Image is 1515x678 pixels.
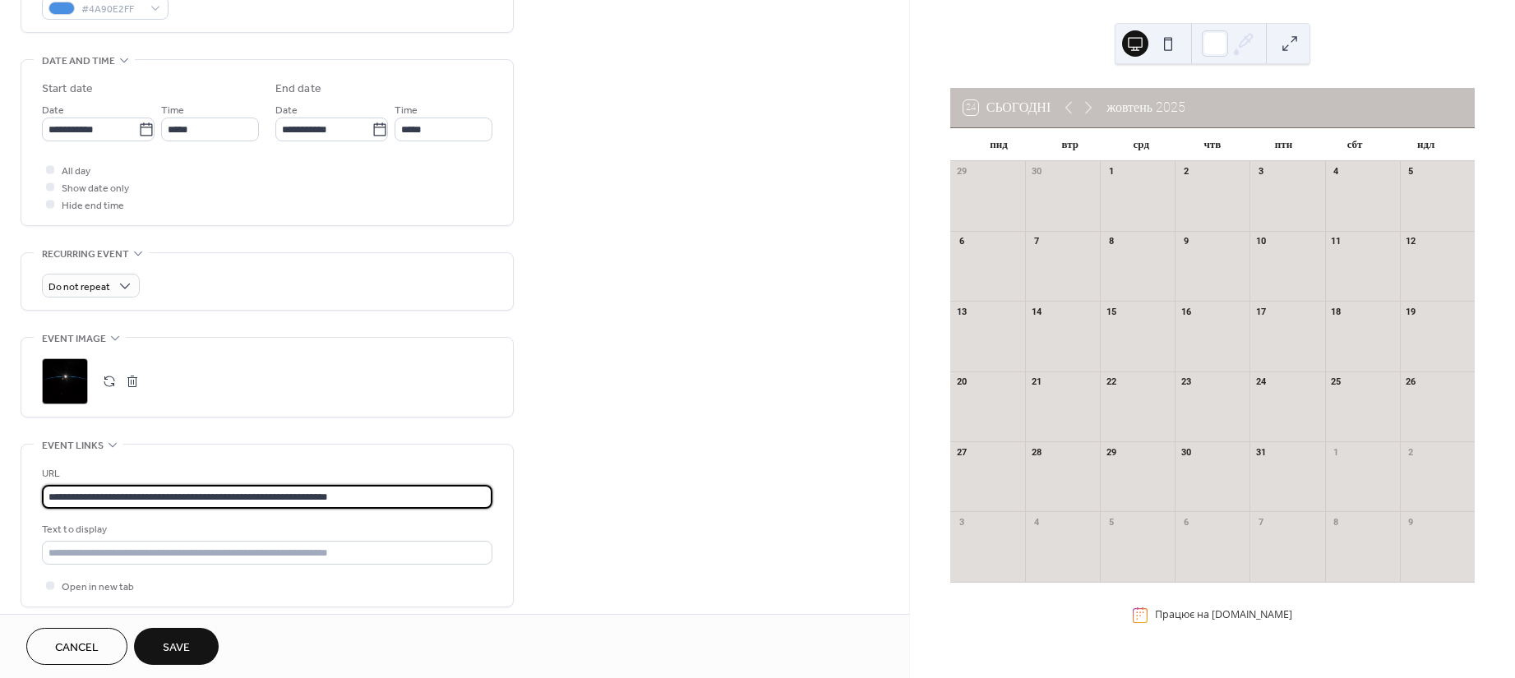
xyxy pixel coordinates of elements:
[1405,166,1417,178] div: 5
[1390,128,1462,161] div: ндл
[55,639,99,657] span: Cancel
[1180,446,1192,459] div: 30
[1155,608,1292,622] div: Працює на
[1254,306,1267,318] div: 17
[955,166,968,178] div: 29
[161,102,184,119] span: Time
[955,376,968,389] div: 20
[1319,128,1391,161] div: сбт
[1105,446,1117,459] div: 29
[955,446,968,459] div: 27
[1405,446,1417,459] div: 2
[1405,516,1417,528] div: 9
[955,516,968,528] div: 3
[1030,166,1042,178] div: 30
[62,197,124,214] span: Hide end time
[1034,128,1106,161] div: втр
[1330,306,1342,318] div: 18
[42,81,93,98] div: Start date
[134,628,219,665] button: Save
[26,628,127,665] button: Cancel
[48,278,110,297] span: Do not repeat
[42,53,115,70] span: Date and time
[1030,516,1042,528] div: 4
[62,180,129,197] span: Show date only
[1254,446,1267,459] div: 31
[1405,306,1417,318] div: 19
[1105,376,1117,389] div: 22
[1030,376,1042,389] div: 21
[1180,306,1192,318] div: 16
[1254,236,1267,248] div: 10
[395,102,418,119] span: Time
[955,236,968,248] div: 6
[1330,446,1342,459] div: 1
[1405,376,1417,389] div: 26
[1030,306,1042,318] div: 14
[1180,516,1192,528] div: 6
[1254,376,1267,389] div: 24
[1030,236,1042,248] div: 7
[42,358,88,404] div: ;
[62,163,90,180] span: All day
[1405,236,1417,248] div: 12
[955,306,968,318] div: 13
[1180,166,1192,178] div: 2
[963,128,1035,161] div: пнд
[1030,446,1042,459] div: 28
[275,102,298,119] span: Date
[1212,608,1292,622] a: [DOMAIN_NAME]
[1106,128,1177,161] div: срд
[1180,376,1192,389] div: 23
[1106,98,1185,118] div: жовтень 2025
[42,437,104,454] span: Event links
[42,330,106,348] span: Event image
[1105,236,1117,248] div: 8
[958,96,1056,119] button: 24Сьогодні
[1330,376,1342,389] div: 25
[1330,236,1342,248] div: 11
[1105,516,1117,528] div: 5
[42,521,489,538] div: Text to display
[81,1,142,18] span: #4A90E2FF
[1254,516,1267,528] div: 7
[1105,166,1117,178] div: 1
[1254,166,1267,178] div: 3
[1330,166,1342,178] div: 4
[62,579,134,596] span: Open in new tab
[42,465,489,482] div: URL
[1105,306,1117,318] div: 15
[1330,516,1342,528] div: 8
[163,639,190,657] span: Save
[42,102,64,119] span: Date
[275,81,321,98] div: End date
[42,246,129,263] span: Recurring event
[1248,128,1319,161] div: птн
[1177,128,1249,161] div: чтв
[1180,236,1192,248] div: 9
